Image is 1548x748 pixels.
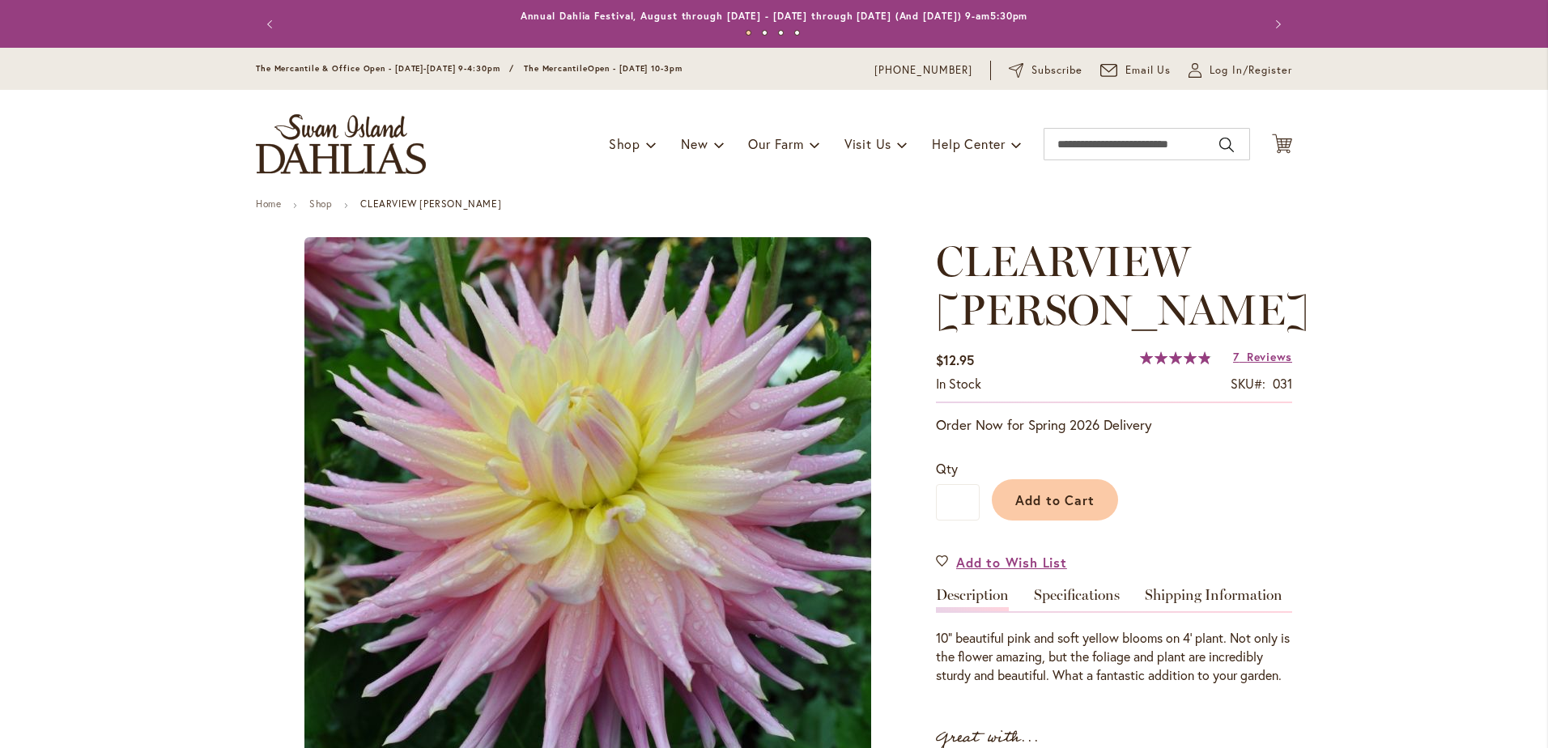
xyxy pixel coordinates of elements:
[936,375,981,392] span: In stock
[1189,62,1292,79] a: Log In/Register
[1009,62,1082,79] a: Subscribe
[778,30,784,36] button: 3 of 4
[588,63,683,74] span: Open - [DATE] 10-3pm
[681,135,708,152] span: New
[936,553,1067,572] a: Add to Wish List
[1233,349,1292,364] a: 7 Reviews
[256,8,288,40] button: Previous
[936,588,1292,685] div: Detailed Product Info
[874,62,972,79] a: [PHONE_NUMBER]
[936,588,1009,611] a: Description
[936,375,981,393] div: Availability
[956,553,1067,572] span: Add to Wish List
[1210,62,1292,79] span: Log In/Register
[746,30,751,36] button: 1 of 4
[748,135,803,152] span: Our Farm
[794,30,800,36] button: 4 of 4
[1260,8,1292,40] button: Next
[609,135,640,152] span: Shop
[936,236,1309,335] span: CLEARVIEW [PERSON_NAME]
[1031,62,1082,79] span: Subscribe
[992,479,1118,521] button: Add to Cart
[1034,588,1120,611] a: Specifications
[521,10,1028,22] a: Annual Dahlia Festival, August through [DATE] - [DATE] through [DATE] (And [DATE]) 9-am5:30pm
[936,629,1292,685] div: 10” beautiful pink and soft yellow blooms on 4’ plant. Not only is the flower amazing, but the fo...
[1015,491,1095,508] span: Add to Cart
[1247,349,1292,364] span: Reviews
[1273,375,1292,393] div: 031
[256,198,281,210] a: Home
[1100,62,1172,79] a: Email Us
[844,135,891,152] span: Visit Us
[256,114,426,174] a: store logo
[936,415,1292,435] p: Order Now for Spring 2026 Delivery
[932,135,1006,152] span: Help Center
[762,30,768,36] button: 2 of 4
[936,460,958,477] span: Qty
[360,198,501,210] strong: CLEARVIEW [PERSON_NAME]
[1231,375,1265,392] strong: SKU
[1145,588,1282,611] a: Shipping Information
[256,63,588,74] span: The Mercantile & Office Open - [DATE]-[DATE] 9-4:30pm / The Mercantile
[1125,62,1172,79] span: Email Us
[309,198,332,210] a: Shop
[936,351,974,368] span: $12.95
[1233,349,1240,364] span: 7
[1140,351,1211,364] div: 98%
